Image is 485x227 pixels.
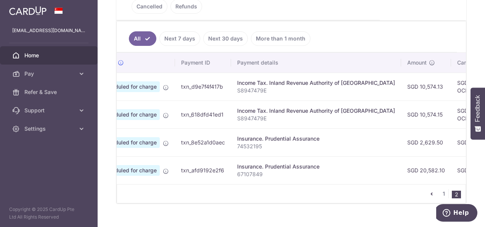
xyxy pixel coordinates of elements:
[237,163,395,170] div: Insurance. Prudential Assurance
[24,52,75,59] span: Home
[427,185,466,203] nav: pager
[175,73,231,101] td: txn_d9e7f4f417b
[401,73,451,101] td: SGD 10,574.13
[99,165,160,176] span: Scheduled for charge
[129,31,156,46] a: All
[99,81,160,92] span: Scheduled for charge
[439,189,448,198] a: 1
[474,95,481,122] span: Feedback
[12,27,85,34] p: [EMAIL_ADDRESS][DOMAIN_NAME]
[175,101,231,128] td: txn_618dfd41ed1
[175,128,231,156] td: txn_8e52a1d0aec
[203,31,248,46] a: Next 30 days
[24,107,75,114] span: Support
[436,204,477,223] iframe: Opens a widget where you can find more information
[452,191,461,198] li: 2
[237,115,395,122] p: S8947479E
[231,53,401,73] th: Payment details
[401,128,451,156] td: SGD 2,629.50
[159,31,200,46] a: Next 7 days
[175,156,231,184] td: txn_afd9192e2f6
[401,101,451,128] td: SGD 10,574.15
[407,59,427,66] span: Amount
[237,107,395,115] div: Income Tax. Inland Revenue Authority of [GEOGRAPHIC_DATA]
[237,87,395,94] p: S8947479E
[24,125,75,133] span: Settings
[237,170,395,178] p: 67107849
[237,143,395,150] p: 74532195
[99,109,160,120] span: Scheduled for charge
[99,137,160,148] span: Scheduled for charge
[24,88,75,96] span: Refer & Save
[471,88,485,139] button: Feedback - Show survey
[237,135,395,143] div: Insurance. Prudential Assurance
[401,156,451,184] td: SGD 20,582.10
[237,79,395,87] div: Income Tax. Inland Revenue Authority of [GEOGRAPHIC_DATA]
[9,6,47,15] img: CardUp
[24,70,75,78] span: Pay
[175,53,231,73] th: Payment ID
[251,31,310,46] a: More than 1 month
